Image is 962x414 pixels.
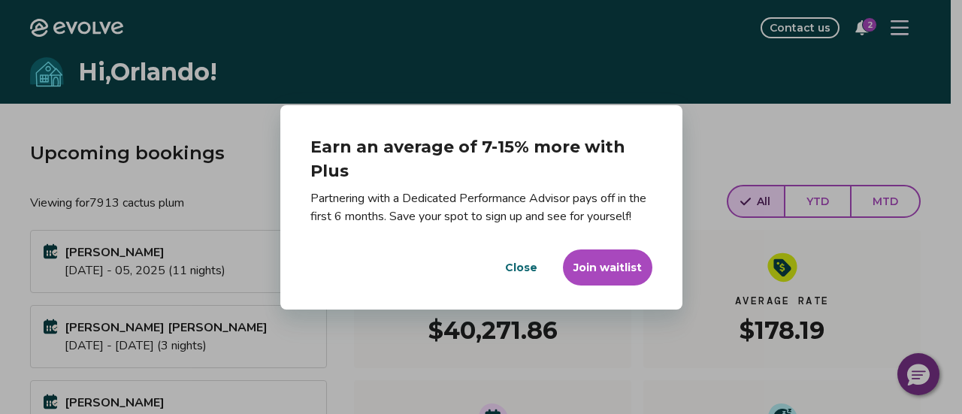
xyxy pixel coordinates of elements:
[310,135,652,189] h2: Earn an average of 7-15% more with Plus
[492,249,551,286] button: Close
[310,189,652,225] p: Partnering with a Dedicated Performance Advisor pays off in the first 6 months. Save your spot to...
[505,260,537,275] span: Close
[573,260,642,275] span: Join waitlist
[563,249,652,286] button: Join waitlist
